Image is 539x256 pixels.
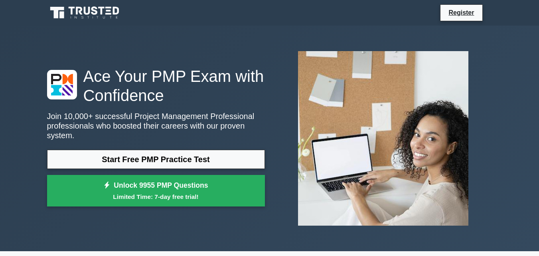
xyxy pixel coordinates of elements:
[47,111,265,140] p: Join 10,000+ successful Project Management Professional professionals who boosted their careers w...
[444,8,479,18] a: Register
[57,192,255,201] small: Limited Time: 7-day free trial!
[47,150,265,169] a: Start Free PMP Practice Test
[47,67,265,105] h1: Ace Your PMP Exam with Confidence
[47,175,265,207] a: Unlock 9955 PMP QuestionsLimited Time: 7-day free trial!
